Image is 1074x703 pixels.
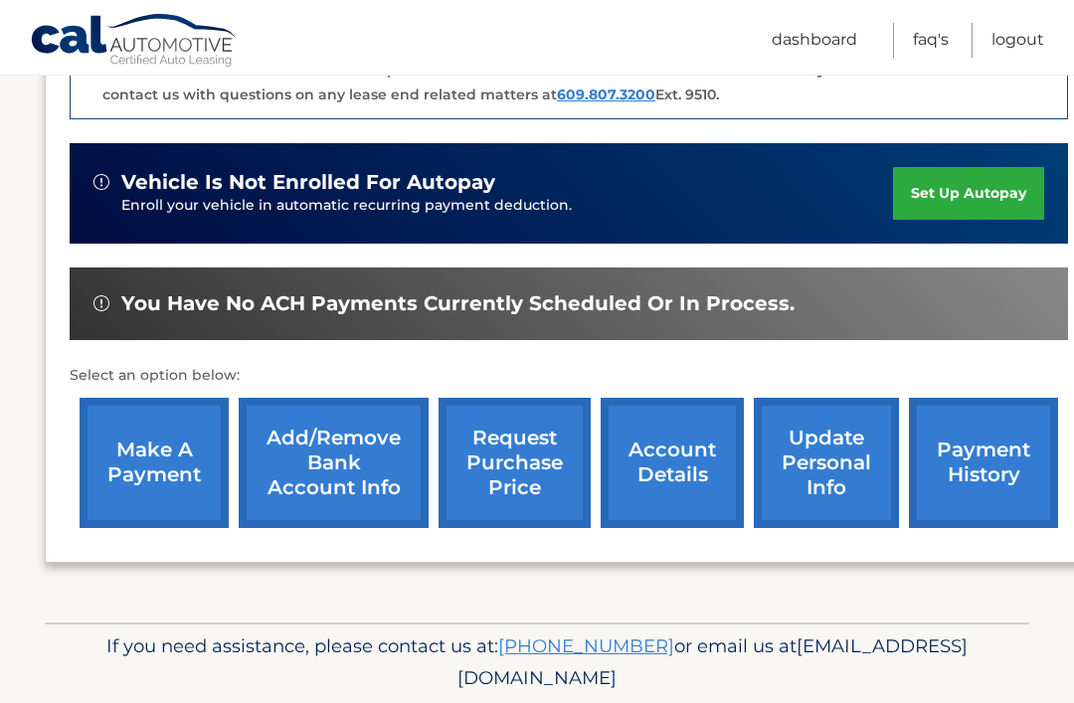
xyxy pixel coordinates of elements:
a: [PHONE_NUMBER] [498,634,674,657]
a: update personal info [754,398,899,528]
a: Add/Remove bank account info [239,398,429,528]
span: You have no ACH payments currently scheduled or in process. [121,291,795,316]
a: Dashboard [772,23,857,58]
img: alert-white.svg [93,295,109,311]
a: Cal Automotive [30,13,239,71]
span: vehicle is not enrolled for autopay [121,170,495,195]
a: request purchase price [439,398,591,528]
p: Enroll your vehicle in automatic recurring payment deduction. [121,195,893,217]
a: set up autopay [893,167,1044,220]
img: alert-white.svg [93,174,109,190]
a: FAQ's [913,23,949,58]
a: make a payment [80,398,229,528]
a: Logout [991,23,1044,58]
p: If you need assistance, please contact us at: or email us at [75,630,999,694]
a: 609.807.3200 [557,86,655,103]
a: account details [601,398,744,528]
p: The end of your lease is approaching soon. A member of our lease end team will be in touch soon t... [102,37,1055,103]
p: Select an option below: [70,364,1068,388]
a: payment history [909,398,1058,528]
